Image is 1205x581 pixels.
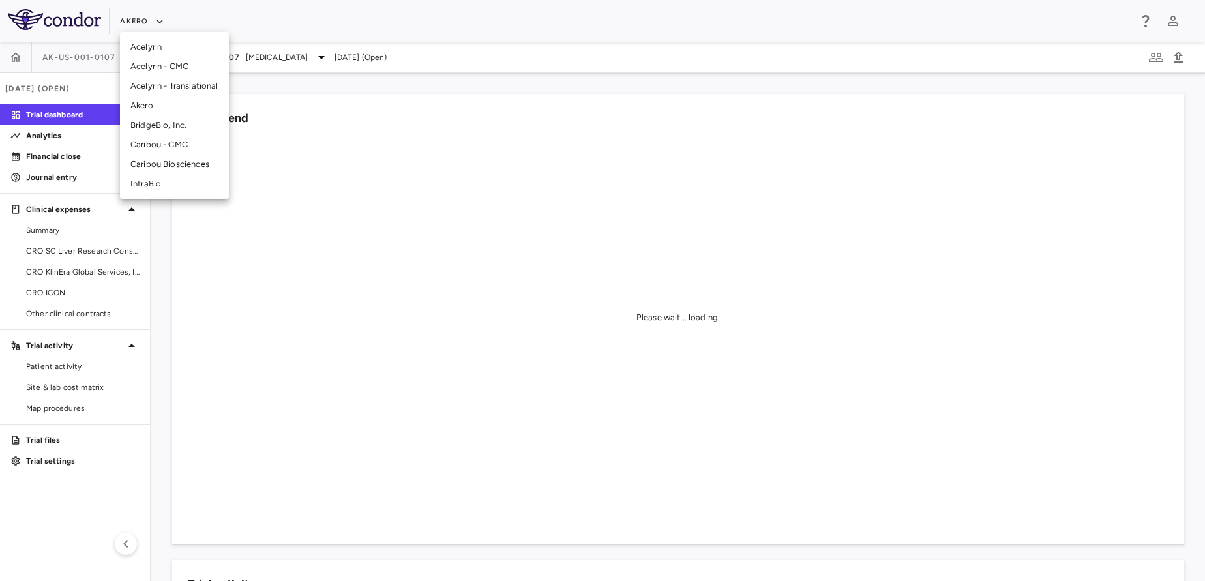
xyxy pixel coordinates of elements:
li: IntraBio [120,174,229,194]
li: Caribou Biosciences [120,155,229,174]
li: Akero [120,96,229,115]
li: Acelyrin - Translational [120,76,229,96]
li: Acelyrin - CMC [120,57,229,76]
li: BridgeBio, Inc. [120,115,229,135]
li: Caribou - CMC [120,135,229,155]
ul: Menu [120,32,229,199]
li: Acelyrin [120,37,229,57]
